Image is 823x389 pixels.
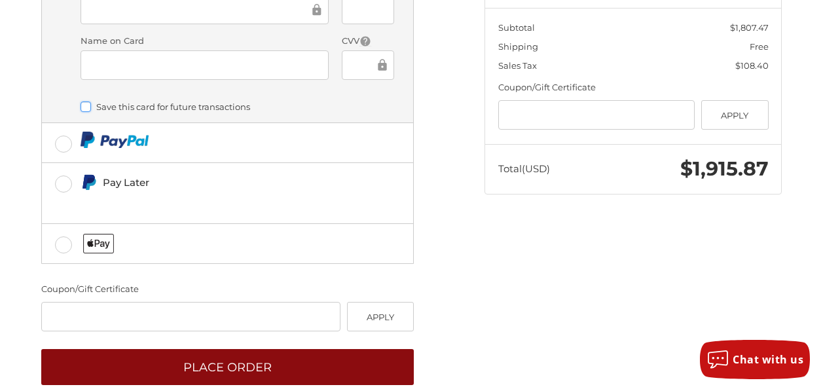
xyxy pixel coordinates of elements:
[735,60,769,71] span: $108.40
[730,22,769,33] span: $1,807.47
[90,58,320,73] iframe: Secure Credit Card Frame - Cardholder Name
[90,2,310,17] iframe: Secure Credit Card Frame - Credit Card Number
[498,100,695,130] input: Gift Certificate or Coupon Code
[81,102,395,112] label: Save this card for future transactions
[498,41,538,52] span: Shipping
[81,174,97,191] img: Pay Later icon
[498,81,769,94] div: Coupon/Gift Certificate
[498,60,537,71] span: Sales Tax
[83,234,114,253] img: Applepay icon
[41,302,340,331] input: Gift Certificate or Coupon Code
[81,196,346,208] iframe: PayPal Message 1
[351,2,386,17] iframe: Secure Credit Card Frame - Expiration Date
[680,157,769,181] span: $1,915.87
[41,349,414,385] button: Place Order
[342,35,395,48] label: CVV
[498,22,535,33] span: Subtotal
[347,302,414,331] button: Apply
[750,41,769,52] span: Free
[81,35,329,48] label: Name on Card
[41,283,414,296] div: Coupon/Gift Certificate
[498,162,550,175] span: Total (USD)
[733,352,803,367] span: Chat with us
[351,58,376,73] iframe: Secure Credit Card Frame - CVV
[81,132,149,148] img: PayPal icon
[103,172,346,193] div: Pay Later
[700,340,810,379] button: Chat with us
[701,100,769,130] button: Apply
